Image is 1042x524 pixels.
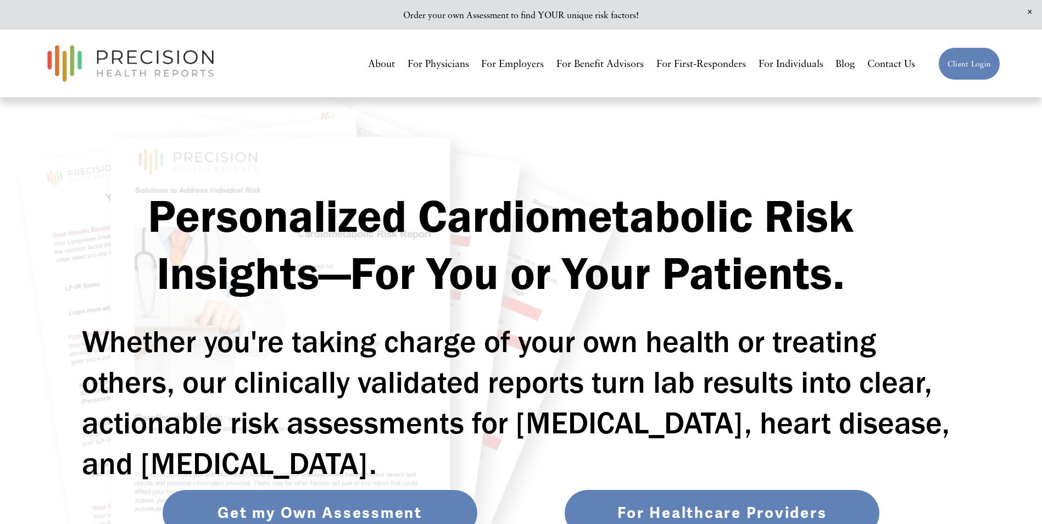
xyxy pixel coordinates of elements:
a: About [368,54,395,74]
a: For Physicians [408,54,469,74]
a: For Benefit Advisors [556,54,644,74]
a: For Individuals [759,54,823,74]
img: Precision Health Reports [42,40,220,87]
a: Blog [835,54,855,74]
a: For First-Responders [656,54,746,74]
a: Client Login [938,47,1000,80]
h2: Whether you're taking charge of your own health or treating others, our clinically validated repo... [82,321,960,483]
a: For Employers [481,54,544,74]
a: Contact Us [867,54,915,74]
iframe: Chat Widget [987,471,1042,524]
strong: Personalized Cardiometabolic Risk Insights—For You or Your Patients. [148,188,865,300]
